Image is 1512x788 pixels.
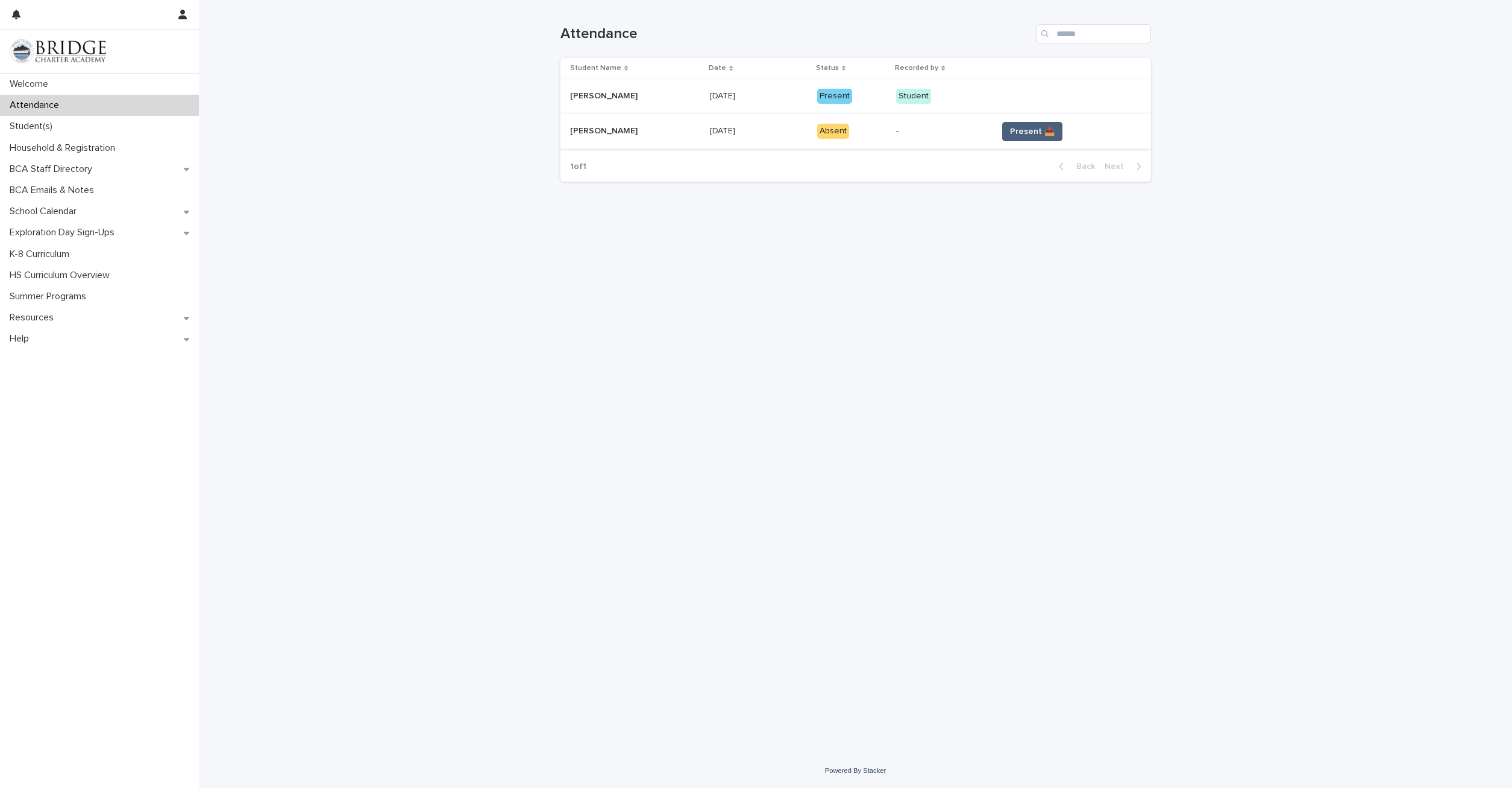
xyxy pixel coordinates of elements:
[5,142,125,154] p: Household & Registration
[560,152,596,182] p: 1 of 1
[825,767,886,774] a: Powered By Stacker
[560,114,1151,149] tr: [PERSON_NAME][PERSON_NAME] [DATE][DATE] Absent-Present 📥
[896,126,988,136] p: -
[1069,162,1095,171] span: Back
[710,89,738,101] p: [DATE]
[1100,161,1151,172] button: Next
[816,62,839,75] p: Status
[5,164,102,175] p: BCA Staff Directory
[570,89,640,101] p: [PERSON_NAME]
[5,100,69,111] p: Attendance
[5,206,86,217] p: School Calendar
[5,270,119,281] p: HS Curriculum Overview
[817,89,852,104] div: Present
[5,227,124,238] p: Exploration Day Sign-Ups
[10,39,106,63] img: V1C1m3IdTEidaUdm9Hs0
[1002,122,1062,141] button: Present 📥
[5,333,39,345] p: Help
[1049,161,1100,172] button: Back
[895,62,938,75] p: Recorded by
[1105,162,1131,171] span: Next
[1010,126,1055,138] span: Present 📥
[817,124,849,139] div: Absent
[560,79,1151,114] tr: [PERSON_NAME][PERSON_NAME] [DATE][DATE] PresentStudent
[5,78,58,90] p: Welcome
[5,185,104,196] p: BCA Emails & Notes
[896,89,931,104] div: Student
[5,312,63,323] p: Resources
[5,291,96,302] p: Summer Programs
[570,124,640,136] p: [PERSON_NAME]
[710,124,738,136] p: [DATE]
[560,25,1032,43] h1: Attendance
[1037,24,1151,43] input: Search
[5,249,79,260] p: K-8 Curriculum
[570,62,621,75] p: Student Name
[5,121,62,132] p: Student(s)
[709,62,726,75] p: Date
